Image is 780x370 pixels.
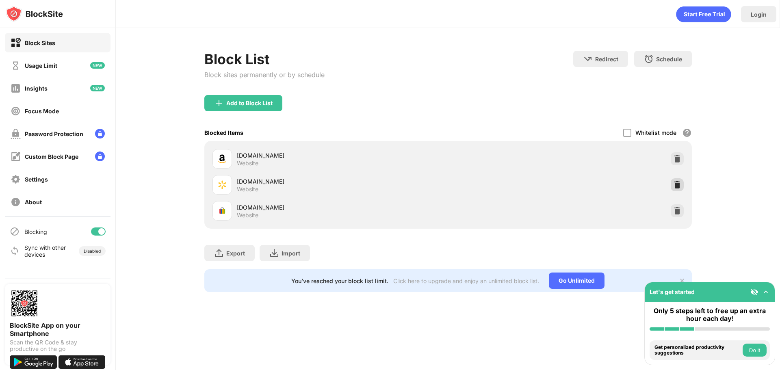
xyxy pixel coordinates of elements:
img: lock-menu.svg [95,129,105,138]
div: Insights [25,85,48,92]
button: Do it [743,344,767,357]
img: eye-not-visible.svg [750,288,758,296]
div: About [25,199,42,206]
img: new-icon.svg [90,85,105,91]
div: Go Unlimited [549,273,604,289]
div: Click here to upgrade and enjoy an unlimited block list. [393,277,539,284]
img: new-icon.svg [90,62,105,69]
div: Custom Block Page [25,153,78,160]
img: settings-off.svg [11,174,21,184]
img: x-button.svg [679,277,685,284]
img: logo-blocksite.svg [6,6,63,22]
img: sync-icon.svg [10,246,19,256]
div: Let's get started [650,288,695,295]
div: Usage Limit [25,62,57,69]
img: about-off.svg [11,197,21,207]
img: password-protection-off.svg [11,129,21,139]
div: Website [237,160,258,167]
img: block-on.svg [11,38,21,48]
img: get-it-on-google-play.svg [10,355,57,369]
img: time-usage-off.svg [11,61,21,71]
div: Import [282,250,300,257]
div: animation [676,6,731,22]
img: options-page-qr-code.png [10,289,39,318]
div: Block Sites [25,39,55,46]
div: Focus Mode [25,108,59,115]
img: customize-block-page-off.svg [11,151,21,162]
div: Login [751,11,767,18]
img: blocking-icon.svg [10,227,19,236]
div: Password Protection [25,130,83,137]
img: download-on-the-app-store.svg [58,355,106,369]
div: Redirect [595,56,618,63]
img: insights-off.svg [11,83,21,93]
div: Whitelist mode [635,129,676,136]
div: Website [237,186,258,193]
img: favicons [217,180,227,190]
img: omni-setup-toggle.svg [762,288,770,296]
div: You’ve reached your block list limit. [291,277,388,284]
div: Blocking [24,228,47,235]
div: Get personalized productivity suggestions [654,344,741,356]
div: [DOMAIN_NAME] [237,203,448,212]
div: [DOMAIN_NAME] [237,151,448,160]
div: Sync with other devices [24,244,66,258]
div: Only 5 steps left to free up an extra hour each day! [650,307,770,322]
div: [DOMAIN_NAME] [237,177,448,186]
div: BlockSite App on your Smartphone [10,321,106,338]
div: Blocked Items [204,129,243,136]
img: favicons [217,154,227,164]
img: focus-off.svg [11,106,21,116]
div: Disabled [84,249,101,253]
div: Website [237,212,258,219]
div: Scan the QR Code & stay productive on the go [10,339,106,352]
div: Schedule [656,56,682,63]
img: favicons [217,206,227,216]
div: Block List [204,51,325,67]
div: Add to Block List [226,100,273,106]
img: lock-menu.svg [95,151,105,161]
div: Settings [25,176,48,183]
div: Export [226,250,245,257]
div: Block sites permanently or by schedule [204,71,325,79]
